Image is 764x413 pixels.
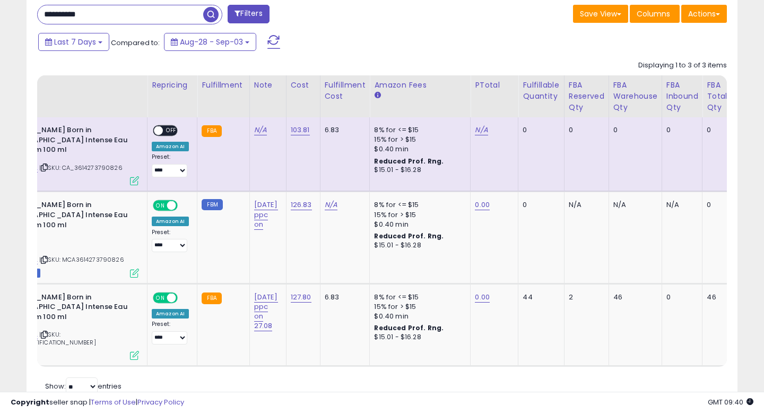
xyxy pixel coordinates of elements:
div: 15% for > $15 [374,302,462,312]
span: Show: entries [45,381,121,391]
div: 0 [613,125,654,135]
div: $0.40 min [374,312,462,321]
a: 103.81 [291,125,310,135]
div: Amazon AI [152,309,189,319]
div: N/A [569,200,601,210]
b: Reduced Prof. Rng. [374,323,444,332]
b: [PERSON_NAME] Born in [GEOGRAPHIC_DATA] Intense Eau de Parfum 100 ml [4,125,133,158]
span: Compared to: [111,38,160,48]
b: Reduced Prof. Rng. [374,231,444,240]
span: OFF [163,126,180,135]
div: 0 [707,200,723,210]
span: Aug-28 - Sep-03 [180,37,243,47]
div: FBA inbound Qty [666,80,698,113]
a: 127.80 [291,292,311,303]
div: $15.01 - $16.28 [374,166,462,175]
span: OFF [176,201,193,210]
a: 0.00 [475,200,490,210]
button: Actions [681,5,727,23]
th: CSV column name: cust_attr_1_PTotal [471,75,518,117]
div: 46 [613,292,654,302]
div: 6.83 [325,292,362,302]
div: Repricing [152,80,193,91]
small: FBM [202,199,222,210]
div: 0 [569,125,601,135]
div: Fulfillment Cost [325,80,366,102]
div: Amazon AI [152,217,189,226]
a: N/A [325,200,337,210]
div: N/A [613,200,654,210]
div: seller snap | | [11,398,184,408]
a: 126.83 [291,200,312,210]
div: $0.40 min [374,220,462,229]
div: Note [254,80,282,91]
span: ON [154,293,167,302]
a: [DATE] ppc on [254,200,278,229]
div: 0 [707,125,723,135]
div: Displaying 1 to 3 of 3 items [638,61,727,71]
div: FBA Total Qty [707,80,727,113]
div: 15% for > $15 [374,210,462,220]
button: Filters [228,5,269,23]
b: [PERSON_NAME] Born in [GEOGRAPHIC_DATA] Intense Eau de Parfum 100 ml [4,292,133,325]
small: Amazon Fees. [374,91,380,100]
div: 8% for <= $15 [374,292,462,302]
div: 0 [523,125,555,135]
button: Aug-28 - Sep-03 [164,33,256,51]
div: 2 [569,292,601,302]
span: | SKU: MCA3614273790826 [39,255,124,264]
div: 0 [523,200,555,210]
div: 0 [666,125,694,135]
div: $0.40 min [374,144,462,154]
div: FBA Warehouse Qty [613,80,657,113]
div: 46 [707,292,723,302]
b: Reduced Prof. Rng. [374,157,444,166]
a: [DATE] ppc on 27.08 [254,292,278,332]
small: FBA [202,125,221,137]
div: 44 [523,292,555,302]
a: 0.00 [475,292,490,303]
div: Preset: [152,229,189,253]
div: 15% for > $15 [374,135,462,144]
small: FBA [202,292,221,304]
div: Preset: [152,321,189,345]
button: Save View [573,5,628,23]
div: Fulfillable Quantity [523,80,559,102]
b: [PERSON_NAME] Born in [GEOGRAPHIC_DATA] Intense Eau de Parfum 100 ml [4,200,133,233]
div: $15.01 - $16.28 [374,241,462,250]
span: Columns [637,8,670,19]
a: N/A [254,125,267,135]
div: Cost [291,80,316,91]
div: 8% for <= $15 [374,200,462,210]
span: 2025-09-11 09:40 GMT [708,397,753,407]
div: N/A [666,200,694,210]
strong: Copyright [11,397,49,407]
a: Terms of Use [91,397,136,407]
span: ON [154,201,167,210]
button: Last 7 Days [38,33,109,51]
div: PTotal [475,80,514,91]
button: Columns [630,5,680,23]
div: Preset: [152,153,189,177]
div: 6.83 [325,125,362,135]
div: Amazon Fees [374,80,466,91]
span: | SKU: CA_3614273790826 [39,164,123,172]
div: Amazon AI [152,142,189,151]
a: Privacy Policy [137,397,184,407]
span: OFF [176,293,193,302]
span: Last 7 Days [54,37,96,47]
div: 0 [666,292,694,302]
div: $15.01 - $16.28 [374,333,462,342]
div: 8% for <= $15 [374,125,462,135]
div: FBA Reserved Qty [569,80,604,113]
a: N/A [475,125,488,135]
div: Fulfillment [202,80,245,91]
